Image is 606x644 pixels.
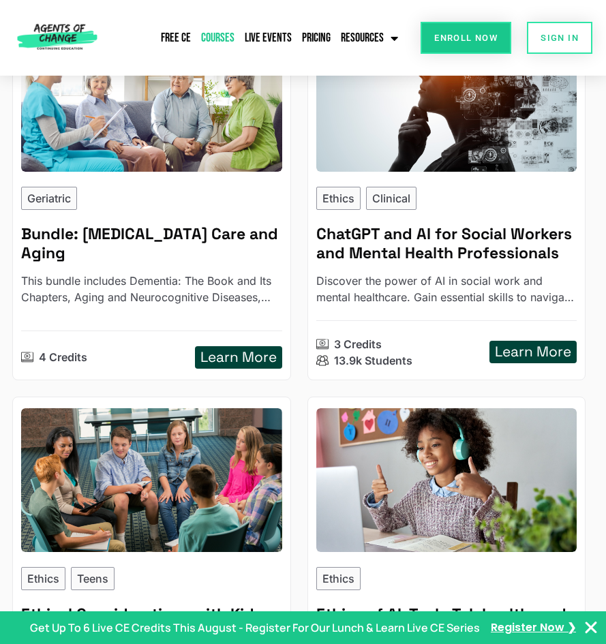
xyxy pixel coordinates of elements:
a: Resources [337,22,402,54]
p: Geriatric [27,190,71,206]
span: Enroll Now [434,33,498,42]
p: Ethics [27,570,59,587]
a: Register Now ❯ [491,620,576,635]
p: Ethics [322,570,354,587]
img: ChatGPT and AI for Social Workers and Mental Health Professionals (3 General CE Credit) [316,28,577,172]
h5: Ethical Considerations with Kids and Teens [21,605,282,643]
a: ChatGPT and AI for Social Workers and Mental Health Professionals (3 General CE Credit)EthicsClin... [307,16,586,380]
nav: Menu [130,22,402,54]
a: Enroll Now [421,22,511,54]
p: Clinical [372,190,410,206]
h5: Learn More [495,343,571,361]
p: Get Up To 6 Live CE Credits This August - Register For Our Lunch & Learn Live CE Series [30,619,480,636]
button: Close Banner [583,619,599,636]
a: Free CE [157,22,194,54]
h5: Ethics of AI, Tech, Telehealth, and Social Media [316,605,577,643]
p: Ethics [322,190,354,206]
p: Discover the power of AI in social work and mental healthcare. Gain essential skills to navigate ... [316,273,577,305]
p: 13.9k Students [334,352,412,369]
a: Pricing [299,22,334,54]
a: SIGN IN [527,22,592,54]
img: Ethical Considerations with Kids and Teens (3 Ethics CE Credit) [21,408,282,552]
img: Geriatric Care and Aging - 4 Credit CE Bundle [21,28,282,172]
a: Live Events [241,22,295,54]
h5: ChatGPT and AI for Social Workers and Mental Health Professionals [316,225,577,262]
p: Teens [77,570,108,587]
a: Geriatric Care and Aging - 4 Credit CE BundleGeriatric Bundle: [MEDICAL_DATA] Care and AgingThis ... [12,16,291,380]
h5: Learn More [200,349,277,366]
p: 4 Credits [39,349,87,365]
span: SIGN IN [541,33,579,42]
p: 3 Credits [334,336,382,352]
img: Ethics of AI, Tech, Telehealth, and Social Media (3 Ethics CE Credit) [316,408,577,552]
p: This bundle includes Dementia: The Book and Its Chapters, Aging and Neurocognitive Diseases, Geri... [21,273,282,305]
h5: Bundle: Geriatric Care and Aging [21,225,282,262]
a: Courses [198,22,238,54]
